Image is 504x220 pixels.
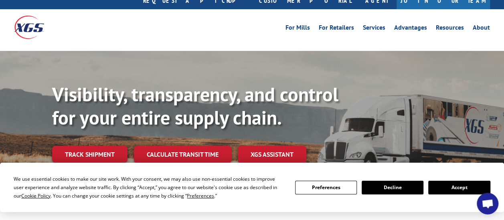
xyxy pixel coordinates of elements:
[477,193,498,214] div: Open chat
[52,82,338,130] b: Visibility, transparency, and control for your entire supply chain.
[319,24,354,33] a: For Retailers
[394,24,427,33] a: Advantages
[436,24,464,33] a: Resources
[428,181,490,194] button: Accept
[187,192,214,199] span: Preferences
[473,24,490,33] a: About
[238,146,306,163] a: XGS ASSISTANT
[14,175,285,200] div: We use essential cookies to make our site work. With your consent, we may also use non-essential ...
[21,192,51,199] span: Cookie Policy
[295,181,357,194] button: Preferences
[362,181,423,194] button: Decline
[52,146,128,163] a: Track shipment
[363,24,385,33] a: Services
[285,24,310,33] a: For Mills
[134,146,231,163] a: Calculate transit time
